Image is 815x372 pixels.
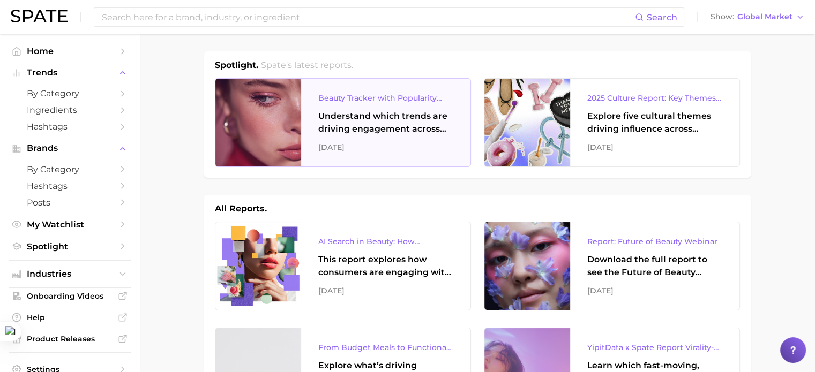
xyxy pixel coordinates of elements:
[9,140,131,156] button: Brands
[11,10,68,22] img: SPATE
[9,266,131,282] button: Industries
[27,269,113,279] span: Industries
[318,284,453,297] div: [DATE]
[101,8,635,26] input: Search here for a brand, industry, or ingredient
[9,102,131,118] a: Ingredients
[587,141,722,154] div: [DATE]
[587,110,722,135] div: Explore five cultural themes driving influence across beauty, food, and pop culture.
[9,85,131,102] a: by Category
[318,110,453,135] div: Understand which trends are driving engagement across platforms in the skin, hair, makeup, and fr...
[215,222,471,310] a: AI Search in Beauty: How Consumers Are Using ChatGPT vs. Google SearchThis report explores how co...
[647,12,677,22] span: Search
[9,161,131,178] a: by Category
[27,164,113,174] span: by Category
[261,59,353,72] h2: Spate's latest reports.
[9,238,131,255] a: Spotlight
[27,313,113,322] span: Help
[318,253,453,279] div: This report explores how consumers are engaging with AI-powered search tools — and what it means ...
[27,122,113,132] span: Hashtags
[484,78,740,167] a: 2025 Culture Report: Key Themes That Are Shaping Consumer DemandExplore five cultural themes driv...
[27,88,113,98] span: by Category
[318,141,453,154] div: [DATE]
[9,288,131,304] a: Onboarding Videos
[27,143,113,153] span: Brands
[27,181,113,191] span: Hashtags
[318,235,453,248] div: AI Search in Beauty: How Consumers Are Using ChatGPT vs. Google Search
[9,309,131,325] a: Help
[9,194,131,211] a: Posts
[9,178,131,194] a: Hashtags
[9,216,131,233] a: My Watchlist
[27,46,113,56] span: Home
[27,68,113,78] span: Trends
[9,331,131,347] a: Product Releases
[27,219,113,230] span: My Watchlist
[9,43,131,59] a: Home
[737,14,792,20] span: Global Market
[711,14,734,20] span: Show
[587,92,722,104] div: 2025 Culture Report: Key Themes That Are Shaping Consumer Demand
[587,341,722,354] div: YipitData x Spate Report Virality-Driven Brands Are Taking a Slice of the Beauty Pie
[587,253,722,279] div: Download the full report to see the Future of Beauty trends we unpacked during the webinar.
[27,105,113,115] span: Ingredients
[484,222,740,310] a: Report: Future of Beauty WebinarDownload the full report to see the Future of Beauty trends we un...
[215,202,267,215] h1: All Reports.
[215,78,471,167] a: Beauty Tracker with Popularity IndexUnderstand which trends are driving engagement across platfor...
[27,291,113,301] span: Onboarding Videos
[27,198,113,208] span: Posts
[9,118,131,135] a: Hashtags
[587,284,722,297] div: [DATE]
[9,65,131,81] button: Trends
[587,235,722,248] div: Report: Future of Beauty Webinar
[318,92,453,104] div: Beauty Tracker with Popularity Index
[27,334,113,344] span: Product Releases
[318,341,453,354] div: From Budget Meals to Functional Snacks: Food & Beverage Trends Shaping Consumer Behavior This Sch...
[215,59,258,72] h1: Spotlight.
[27,241,113,252] span: Spotlight
[708,10,807,24] button: ShowGlobal Market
